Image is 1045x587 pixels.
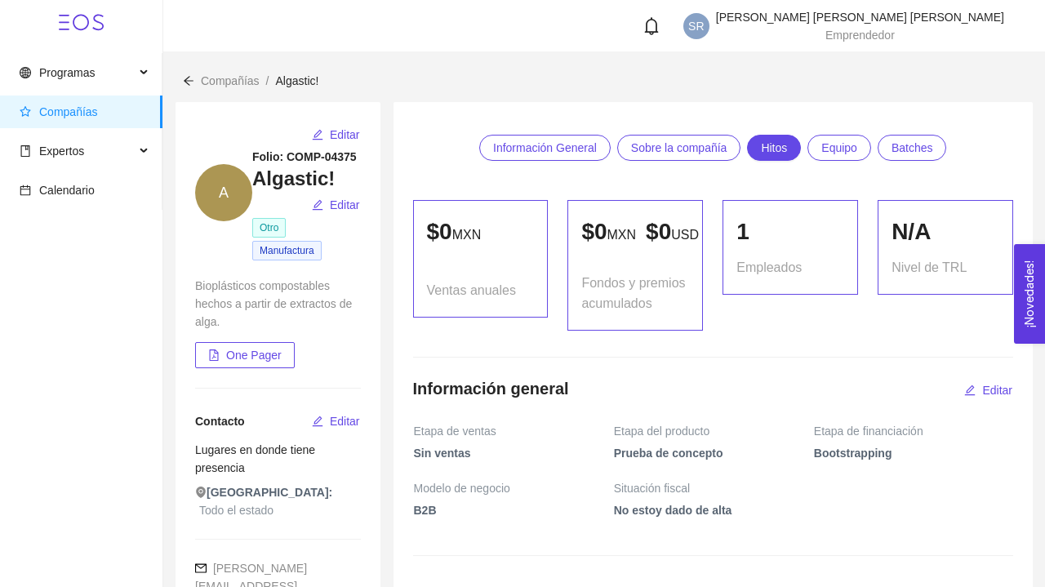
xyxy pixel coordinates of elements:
[219,164,229,221] span: A
[330,412,360,430] span: Editar
[688,13,704,39] span: SR
[671,228,699,242] span: USD
[814,444,1012,475] span: Bootstrapping
[39,105,98,118] span: Compañías
[208,349,220,362] span: file-pdf
[614,479,698,497] span: Situación fiscal
[201,74,260,87] span: Compañías
[20,145,31,157] span: book
[964,385,976,398] span: edit
[414,444,612,475] span: Sin ventas
[479,135,611,161] a: Información General
[226,346,282,364] span: One Pager
[275,74,318,87] span: Algastic!
[427,214,535,250] p: $ 0
[736,257,802,278] span: Empleados
[39,66,95,79] span: Programas
[330,126,360,144] span: Editar
[493,136,597,160] span: Información General
[252,241,322,260] span: Manufactura
[892,257,967,278] span: Nivel de TRL
[311,122,361,148] button: editEditar
[427,280,516,300] span: Ventas anuales
[761,136,787,160] span: Hitos
[452,228,482,242] span: MXN
[312,129,323,142] span: edit
[1014,244,1045,344] button: Open Feedback Widget
[414,422,505,440] span: Etapa de ventas
[716,11,1004,24] span: [PERSON_NAME] [PERSON_NAME] [PERSON_NAME]
[878,135,947,161] a: Batches
[195,487,207,498] span: environment
[413,377,569,400] h4: Información general
[807,135,871,161] a: Equipo
[892,214,999,250] div: N/A
[982,381,1012,399] span: Editar
[195,443,315,474] span: Lugares en donde tiene presencia
[252,166,361,192] h3: Algastic!
[20,106,31,118] span: star
[736,214,844,250] div: 1
[892,136,933,160] span: Batches
[312,199,323,212] span: edit
[607,228,637,242] span: MXN
[747,135,801,161] a: Hitos
[195,483,332,501] span: [GEOGRAPHIC_DATA]:
[39,184,95,197] span: Calendario
[311,192,361,218] button: editEditar
[330,196,360,214] span: Editar
[183,75,194,87] span: arrow-left
[20,67,31,78] span: global
[581,273,689,314] span: Fondos y premios acumulados
[20,185,31,196] span: calendar
[617,135,741,161] a: Sobre la compañía
[266,74,269,87] span: /
[252,150,357,163] strong: Folio: COMP-04375
[199,501,273,519] span: Todo el estado
[814,422,932,440] span: Etapa de financiación
[614,444,812,475] span: Prueba de concepto
[252,218,286,238] span: Otro
[631,136,727,160] span: Sobre la compañía
[825,29,895,42] span: Emprendedor
[614,422,718,440] span: Etapa del producto
[195,415,245,428] span: Contacto
[821,136,857,160] span: Equipo
[195,277,361,331] div: Bioplásticos compostables hechos a partir de extractos de alga.
[414,501,612,532] span: B2B
[643,17,660,35] span: bell
[414,479,518,497] span: Modelo de negocio
[614,501,1012,532] span: No estoy dado de alta
[311,408,361,434] button: editEditar
[581,214,689,250] p: $ 0 $ 0
[195,563,207,574] span: mail
[195,342,295,368] button: file-pdfOne Pager
[963,377,1013,403] button: editEditar
[39,145,84,158] span: Expertos
[312,416,323,429] span: edit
